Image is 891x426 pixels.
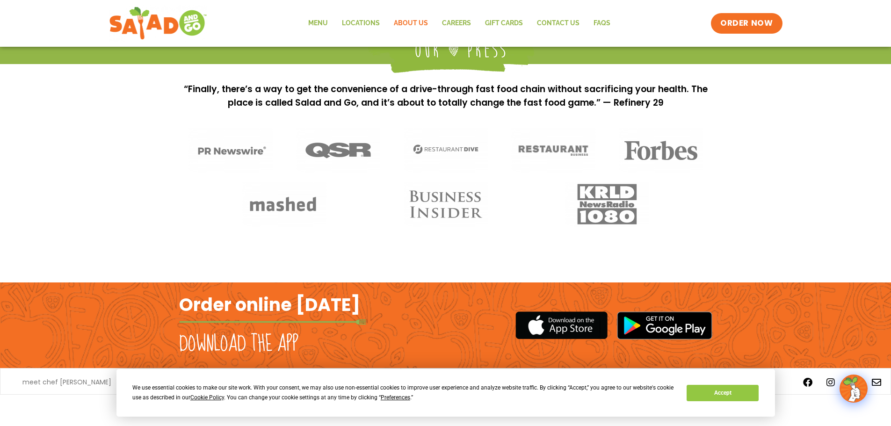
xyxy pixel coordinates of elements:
[335,13,387,34] a: Locations
[116,369,775,417] div: Cookie Consent Prompt
[190,394,224,401] span: Cookie Policy
[387,13,435,34] a: About Us
[619,128,703,173] img: Media_Forbes logo
[687,385,759,401] button: Accept
[242,182,326,226] img: Media_Mashed
[296,128,380,173] img: Media_QSR logo
[404,128,488,173] img: Media_Restaurant Dive
[840,375,867,402] img: wpChatIcon
[109,5,208,42] img: new-SAG-logo-768×292
[179,331,298,357] h2: Download the app
[22,379,111,385] a: meet chef [PERSON_NAME]
[565,182,649,226] img: Media_KRLD
[179,293,360,316] h2: Order online [DATE]
[404,182,488,226] img: Media_Business Insider
[515,310,608,340] img: appstore
[301,13,617,34] nav: Menu
[179,319,366,325] img: fork
[617,311,712,339] img: google_play
[188,128,273,173] img: Media_PR Newwire
[132,383,675,403] div: We use essential cookies to make our site work. With your consent, we may also use non-essential ...
[511,128,595,173] img: Media_Restaurant Business
[587,13,617,34] a: FAQs
[301,13,335,34] a: Menu
[478,13,530,34] a: GIFT CARDS
[530,13,587,34] a: Contact Us
[184,83,708,109] p: “Finally, there’s a way to get the convenience of a drive-through fast food chain without sacrifi...
[720,18,773,29] span: ORDER NOW
[435,13,478,34] a: Careers
[711,13,782,34] a: ORDER NOW
[381,394,410,401] span: Preferences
